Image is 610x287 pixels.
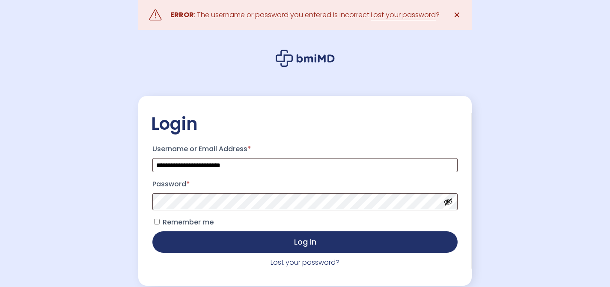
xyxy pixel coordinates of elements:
button: Log in [152,231,458,253]
h2: Login [151,113,459,135]
strong: ERROR [170,10,194,20]
a: ✕ [448,6,465,24]
input: Remember me [154,219,160,224]
div: : The username or password you entered is incorrect. ? [170,9,440,21]
a: Lost your password? [271,257,339,267]
span: Remember me [163,217,214,227]
label: Username or Email Address [152,142,458,156]
button: Show password [443,197,453,206]
label: Password [152,177,458,191]
a: Lost your password [371,10,436,20]
span: ✕ [453,9,461,21]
